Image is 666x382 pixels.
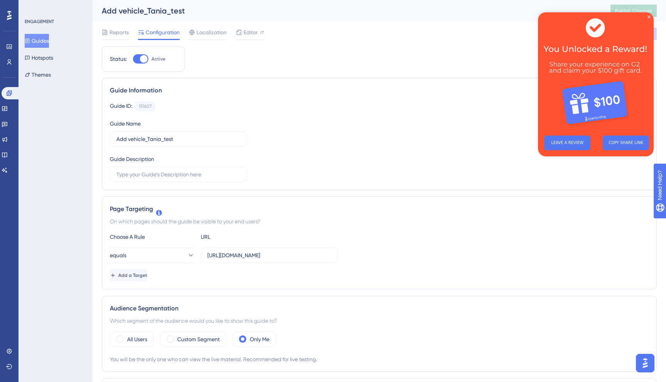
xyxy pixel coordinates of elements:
[25,51,53,65] button: Hotspots
[244,28,258,37] span: Editor
[116,135,240,143] input: Type your Guide’s Name here
[110,217,649,226] div: On which pages should the guide be visible to your end users?
[110,101,132,111] div: Guide ID:
[146,28,180,37] span: Configuration
[139,103,152,109] div: 151607
[110,304,649,313] div: Audience Segmentation
[6,123,52,138] button: LEAVE A REVIEW
[110,86,649,95] div: Guide Information
[109,3,113,6] div: Close Preview
[197,28,227,37] span: Localization
[65,123,111,138] button: COPY SHARE LINK
[110,248,195,263] button: equals
[25,68,51,82] button: Themes
[102,5,591,16] div: Add vehicle_Tania_test
[110,119,141,128] div: Guide Name
[118,272,147,278] span: Add a Target
[109,28,129,37] span: Reports
[18,2,48,11] span: Need Help?
[110,269,147,281] button: Add a Target
[177,335,220,344] label: Custom Segment
[110,232,195,241] div: Choose A Rule
[250,335,269,344] label: Only Me
[110,355,649,364] div: You will be the only one who can view the live material. Recommended for live testing.
[151,56,165,62] span: Active
[25,34,49,48] button: Guides
[127,335,147,344] label: All Users
[610,5,657,17] button: Publish Changes
[615,8,652,14] span: Publish Changes
[110,154,154,164] div: Guide Description
[201,232,286,241] div: URL
[110,54,127,64] div: Status:
[25,18,54,25] div: ENGAGEMENT
[634,352,657,375] iframe: UserGuiding AI Assistant Launcher
[110,251,126,260] span: equals
[207,251,331,260] input: yourwebsite.com/path
[110,204,649,214] div: Page Targeting
[116,170,240,179] input: Type your Guide’s Description here
[110,316,649,325] div: Which segment of the audience would you like to show this guide to?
